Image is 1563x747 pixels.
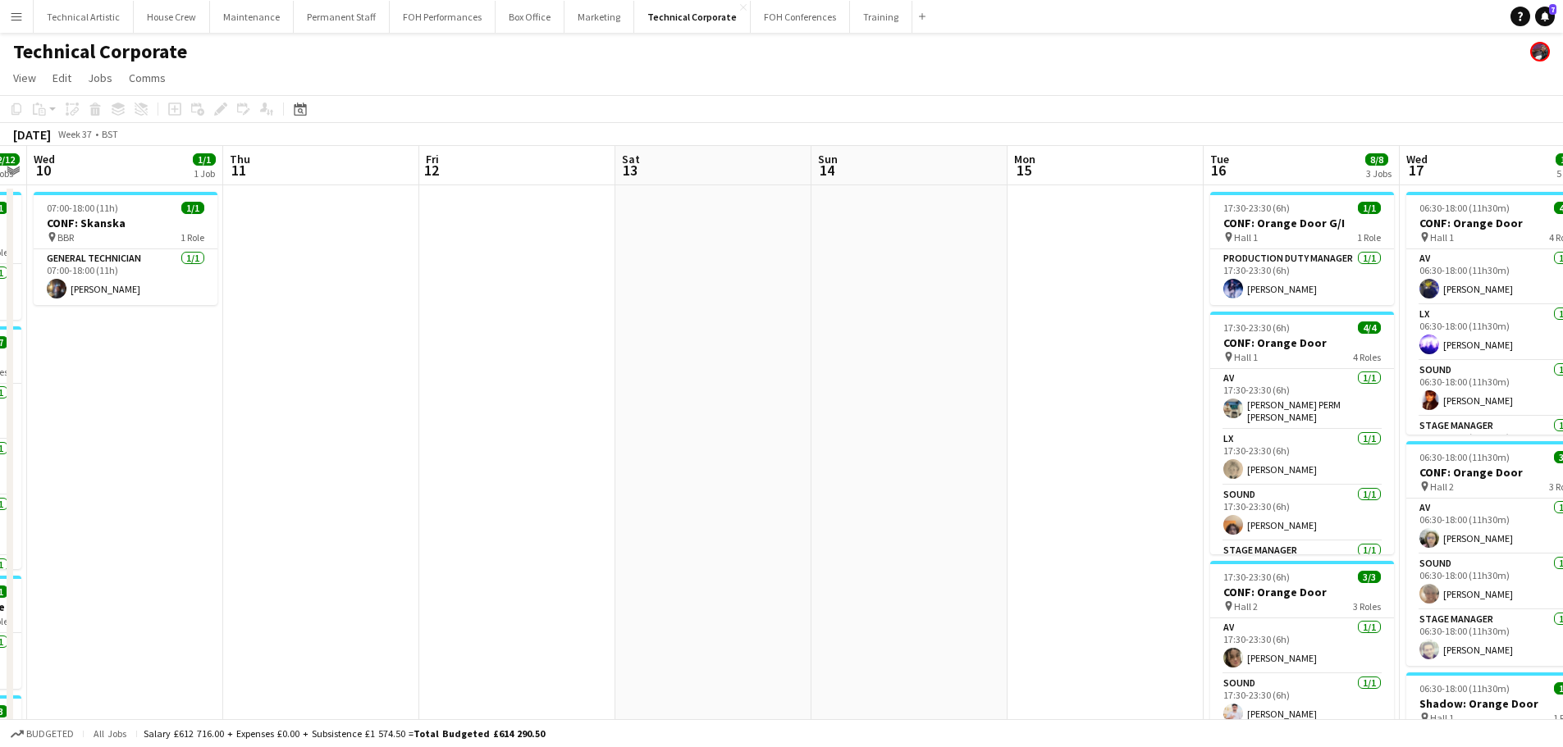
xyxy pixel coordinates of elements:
[129,71,166,85] span: Comms
[634,1,751,33] button: Technical Corporate
[1535,7,1555,26] a: 7
[26,728,74,740] span: Budgeted
[13,39,187,64] h1: Technical Corporate
[34,1,134,33] button: Technical Artistic
[53,71,71,85] span: Edit
[294,1,390,33] button: Permanent Staff
[751,1,850,33] button: FOH Conferences
[122,67,172,89] a: Comms
[102,128,118,140] div: BST
[210,1,294,33] button: Maintenance
[134,1,210,33] button: House Crew
[13,126,51,143] div: [DATE]
[8,725,76,743] button: Budgeted
[414,727,545,740] span: Total Budgeted £614 290.50
[13,71,36,85] span: View
[1549,4,1556,15] span: 7
[564,1,634,33] button: Marketing
[46,67,78,89] a: Edit
[90,727,130,740] span: All jobs
[496,1,564,33] button: Box Office
[144,727,545,740] div: Salary £612 716.00 + Expenses £0.00 + Subsistence £1 574.50 =
[7,67,43,89] a: View
[850,1,912,33] button: Training
[88,71,112,85] span: Jobs
[1530,42,1550,61] app-user-avatar: Zubair PERM Dhalla
[81,67,119,89] a: Jobs
[390,1,496,33] button: FOH Performances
